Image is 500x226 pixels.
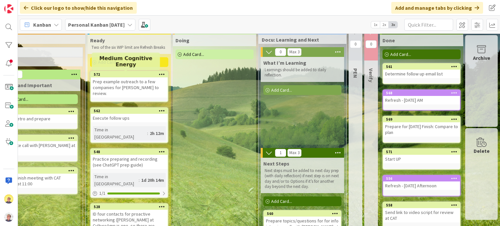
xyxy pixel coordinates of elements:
[383,202,460,222] div: 558Send link to video script for review at CAT
[147,130,148,137] span: :
[263,60,306,66] span: What I’m Learning
[94,150,168,154] div: 548
[90,107,168,143] a: 562Execute follow upsTime in [GEOGRAPHIC_DATA]:2h 12m
[386,117,460,122] div: 569
[265,168,340,189] p: Next steps must be added to next day prep (with daily reflection) if next step is on next day and...
[94,55,158,67] h5: Medium Cognitive Energy
[94,205,168,209] div: 528
[68,21,125,28] b: Personal Kanban [DATE]
[386,203,460,207] div: 558
[383,176,460,190] div: 556Refresh - [DATE] Afternoon
[271,87,292,93] span: Add Card...
[383,208,460,222] div: Send link to video script for review at CAT
[93,173,139,187] div: Time in [GEOGRAPHIC_DATA]
[383,96,460,104] div: Refresh - [DATE] AM
[275,149,286,157] span: 1
[0,109,77,114] div: 570
[386,64,460,69] div: 561
[262,36,338,43] span: Docu: Learning and Next
[267,211,341,216] div: 560
[383,90,460,104] div: 568Refresh - [DATE] AM
[91,149,168,155] div: 548
[99,190,105,197] span: 1 / 1
[3,109,77,114] div: 570
[91,204,168,210] div: 528
[474,147,490,155] div: Delete
[0,135,77,155] div: 56410 minute call with [PERSON_NAME] at 2PM
[382,63,461,84] a: 561Determine follow up email list
[0,141,77,155] div: 10 minute call with [PERSON_NAME] at 2PM
[382,89,461,111] a: 568Refresh - [DATE] AM
[390,51,411,57] span: Add Card...
[386,91,460,95] div: 568
[383,116,460,122] div: 569
[93,126,147,140] div: Time in [GEOGRAPHIC_DATA]
[389,21,397,28] span: 3x
[90,71,168,102] a: 572Prep example outreach to a few companies for [PERSON_NAME] to review.
[4,194,13,204] img: JW
[382,116,461,143] a: 569Prepare for [DATE] Finish: Compare to plan
[383,176,460,181] div: 556
[264,211,341,217] div: 560
[383,181,460,190] div: Refresh - [DATE] Afternoon
[383,149,460,155] div: 571
[175,37,189,44] span: Doing
[91,189,168,197] div: 1/1
[289,151,299,154] div: Max 3
[3,168,77,173] div: 563
[383,149,460,163] div: 571Start UP
[382,37,395,44] span: Done
[91,114,168,122] div: Execute follow ups
[366,40,377,48] span: 0
[386,176,460,181] div: 556
[91,45,167,50] p: Two of the six WIP limit are Refresh Breaks
[139,177,140,184] span: :
[383,202,460,208] div: 558
[7,96,28,102] span: Add Card...
[148,130,166,137] div: 2h 12m
[90,148,168,198] a: 548Practice preparing and recording (see ChatGPT prep guide)Time in [GEOGRAPHIC_DATA]:1d 20h 14m1/1
[265,67,340,78] p: Learnings should be added to daily reflection.
[90,37,105,44] span: Ready
[383,70,460,78] div: Determine follow up email list
[0,109,77,123] div: 570[DATE] retro and prepare
[383,64,460,70] div: 561
[289,50,299,54] div: Max 3
[404,19,453,31] input: Quick Filter...
[383,116,460,137] div: 569Prepare for [DATE] Finish: Compare to plan
[91,155,168,169] div: Practice preparing and recording (see ChatGPT prep guide)
[275,48,286,56] span: 0
[91,72,168,77] div: 572
[183,51,204,57] span: Add Card...
[4,213,13,222] img: avatar
[91,77,168,98] div: Prep example outreach to a few companies for [PERSON_NAME] to review.
[0,114,77,123] div: [DATE] retro and prepare
[91,108,168,114] div: 562
[350,40,361,48] span: 0
[0,174,77,188] div: [DATE] Finish meeting with CAT people at 11:00
[94,72,168,77] div: 572
[473,54,490,62] div: Archive
[20,2,137,14] div: Click our logo to show/hide this navigation
[94,109,168,113] div: 562
[368,68,374,82] span: Verify
[380,21,389,28] span: 2x
[0,168,77,174] div: 563
[0,168,77,188] div: 563[DATE] Finish meeting with CAT people at 11:00
[352,68,359,78] span: PEN
[91,149,168,169] div: 548Practice preparing and recording (see ChatGPT prep guide)
[382,175,461,196] a: 556Refresh - [DATE] Afternoon
[391,2,483,14] div: Add and manage tabs by clicking
[383,122,460,137] div: Prepare for [DATE] Finish: Compare to plan
[371,21,380,28] span: 1x
[382,148,461,170] a: 571Start UP
[383,90,460,96] div: 568
[3,136,77,140] div: 564
[383,64,460,78] div: 561Determine follow up email list
[140,177,166,184] div: 1d 20h 14m
[0,135,77,141] div: 564
[271,198,292,204] span: Add Card...
[383,155,460,163] div: Start UP
[33,21,51,29] span: Kanban
[91,72,168,98] div: 572Prep example outreach to a few companies for [PERSON_NAME] to review.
